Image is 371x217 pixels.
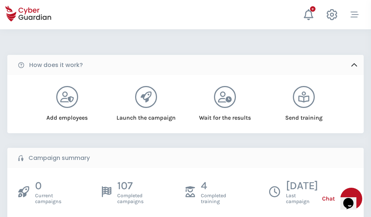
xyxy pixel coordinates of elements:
[117,179,144,193] p: 107
[37,108,97,122] div: Add employees
[286,193,318,205] span: Last campaign
[340,188,364,210] iframe: chat widget
[35,193,61,205] span: Current campaigns
[286,179,318,193] p: [DATE]
[201,179,226,193] p: 4
[117,193,144,205] span: Completed campaigns
[201,193,226,205] span: Completed training
[310,6,315,12] div: +
[116,108,176,122] div: Launch the campaign
[274,108,334,122] div: Send training
[29,61,83,70] b: How does it work?
[322,194,335,203] span: Chat
[195,108,255,122] div: Wait for the results
[28,154,90,162] b: Campaign summary
[35,179,61,193] p: 0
